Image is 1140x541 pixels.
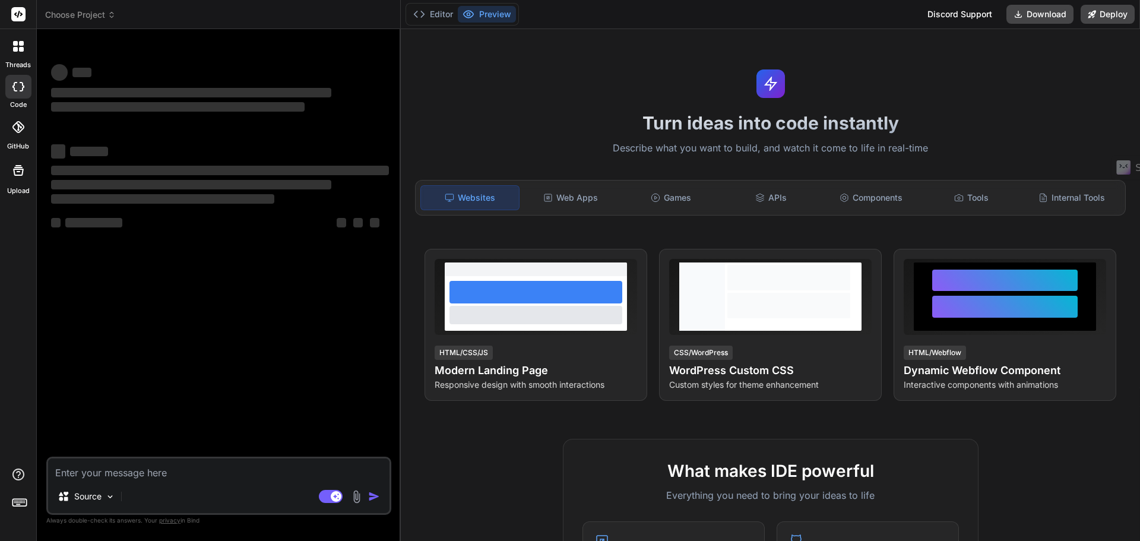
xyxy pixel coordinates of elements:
[408,112,1133,134] h1: Turn ideas into code instantly
[46,515,391,526] p: Always double-check its answers. Your in Bind
[822,185,920,210] div: Components
[435,379,637,391] p: Responsive design with smooth interactions
[72,68,91,77] span: ‌
[669,362,872,379] h4: WordPress Custom CSS
[51,88,331,97] span: ‌
[408,141,1133,156] p: Describe what you want to build, and watch it come to life in real-time
[904,379,1106,391] p: Interactive components with animations
[350,490,363,504] img: attachment
[920,5,999,24] div: Discord Support
[923,185,1021,210] div: Tools
[582,458,959,483] h2: What makes IDE powerful
[51,218,61,227] span: ‌
[353,218,363,227] span: ‌
[5,60,31,70] label: threads
[669,379,872,391] p: Custom styles for theme enhancement
[159,517,180,524] span: privacy
[45,9,116,21] span: Choose Project
[7,186,30,196] label: Upload
[74,491,102,502] p: Source
[522,185,620,210] div: Web Apps
[51,180,331,189] span: ‌
[7,141,29,151] label: GitHub
[337,218,346,227] span: ‌
[368,491,380,502] img: icon
[458,6,516,23] button: Preview
[904,346,966,360] div: HTML/Webflow
[370,218,379,227] span: ‌
[1006,5,1073,24] button: Download
[10,100,27,110] label: code
[51,194,274,204] span: ‌
[51,102,305,112] span: ‌
[70,147,108,156] span: ‌
[105,492,115,502] img: Pick Models
[722,185,820,210] div: APIs
[669,346,733,360] div: CSS/WordPress
[1081,5,1135,24] button: Deploy
[51,64,68,81] span: ‌
[435,362,637,379] h4: Modern Landing Page
[408,6,458,23] button: Editor
[65,218,122,227] span: ‌
[51,166,389,175] span: ‌
[622,185,720,210] div: Games
[420,185,520,210] div: Websites
[51,144,65,159] span: ‌
[582,488,959,502] p: Everything you need to bring your ideas to life
[904,362,1106,379] h4: Dynamic Webflow Component
[1022,185,1120,210] div: Internal Tools
[435,346,493,360] div: HTML/CSS/JS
